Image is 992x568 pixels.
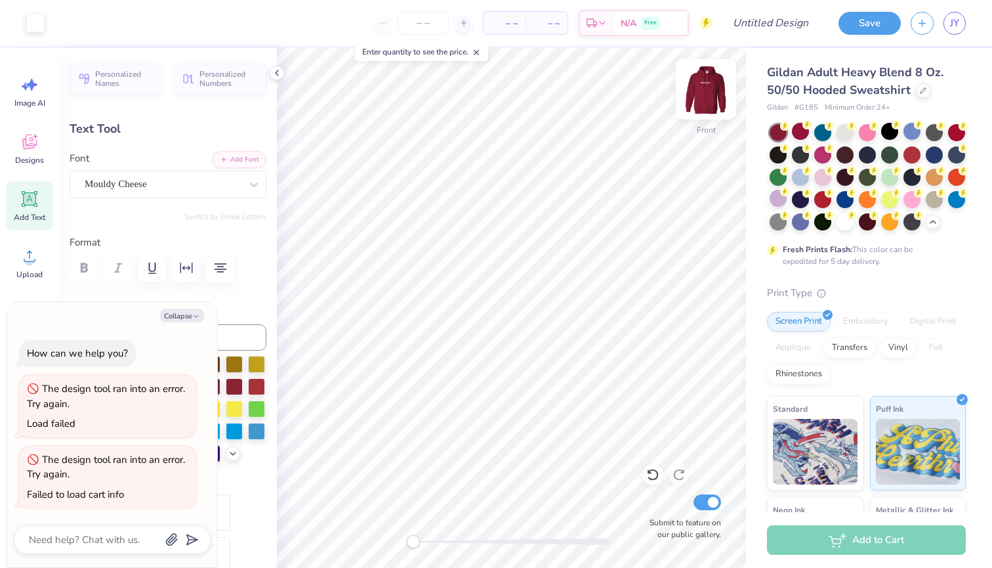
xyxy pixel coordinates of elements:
div: The design tool ran into an error. Try again. [27,453,185,481]
div: Foil [920,338,951,358]
span: JY [950,16,959,31]
span: Designs [15,155,44,165]
label: Color [70,299,266,315]
div: Enter quantity to see the price. [355,43,488,61]
div: Digital Print [901,312,964,332]
div: This color can be expedited for 5 day delivery. [783,244,944,267]
div: Applique [767,338,819,358]
div: The design tool ran into an error. Try again. [27,382,185,410]
strong: Fresh Prints Flash: [783,244,852,255]
div: Embroidery [835,312,897,332]
img: Front [680,63,732,116]
button: Add Font [213,151,266,168]
span: Add Text [14,212,45,223]
span: Free [644,18,657,28]
button: Collapse [160,309,204,322]
input: Untitled Design [722,10,819,36]
img: Puff Ink [876,419,961,485]
span: N/A [621,16,636,30]
span: Upload [16,269,43,280]
span: Personalized Numbers [199,70,258,88]
span: Standard [773,402,808,416]
span: Minimum Order: 24 + [825,102,890,114]
span: Neon Ink [773,503,805,517]
div: Failed to load cart info [27,488,124,501]
span: Image AI [14,98,45,108]
button: Switch to Greek Letters [184,211,266,222]
span: – – [533,16,560,30]
input: – – [398,11,449,35]
span: # G185 [795,102,818,114]
div: Load failed [27,417,75,430]
label: Format [70,235,266,250]
img: Standard [773,419,858,485]
button: Personalized Names [70,64,162,94]
span: Personalized Names [95,70,154,88]
span: Metallic & Glitter Ink [876,503,953,517]
div: Front [697,124,716,136]
button: Save [838,12,901,35]
label: Submit to feature on our public gallery. [642,517,721,540]
div: Screen Print [767,312,831,332]
div: Rhinestones [767,364,831,384]
span: Puff Ink [876,402,903,416]
label: Font [70,151,89,166]
div: Vinyl [880,338,917,358]
a: JY [943,12,966,35]
div: Text Tool [70,120,266,138]
button: Personalized Numbers [174,64,266,94]
div: Print Type [767,286,966,301]
span: Gildan Adult Heavy Blend 8 Oz. 50/50 Hooded Sweatshirt [767,64,943,98]
div: Transfers [823,338,876,358]
span: Gildan [767,102,788,114]
div: Accessibility label [407,535,420,548]
span: – – [491,16,518,30]
div: How can we help you? [27,347,128,360]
